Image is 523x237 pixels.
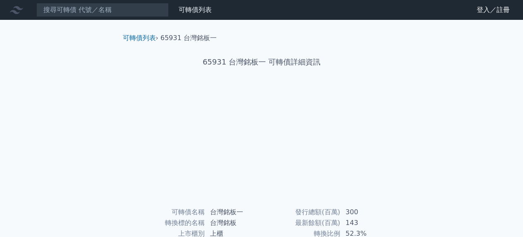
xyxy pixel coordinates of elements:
td: 300 [341,207,397,218]
td: 最新餘額(百萬) [262,218,341,228]
td: 台灣銘板 [205,218,262,228]
a: 登入／註冊 [470,3,516,17]
a: 可轉債列表 [179,6,212,14]
td: 台灣銘板一 [205,207,262,218]
td: 發行總額(百萬) [262,207,341,218]
a: 可轉債列表 [123,34,156,42]
input: 搜尋可轉債 代號／名稱 [36,3,169,17]
li: 65931 台灣銘板一 [160,33,217,43]
td: 轉換標的名稱 [126,218,205,228]
h1: 65931 台灣銘板一 可轉債詳細資訊 [116,56,407,68]
td: 可轉債名稱 [126,207,205,218]
li: › [123,33,158,43]
td: 143 [341,218,397,228]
